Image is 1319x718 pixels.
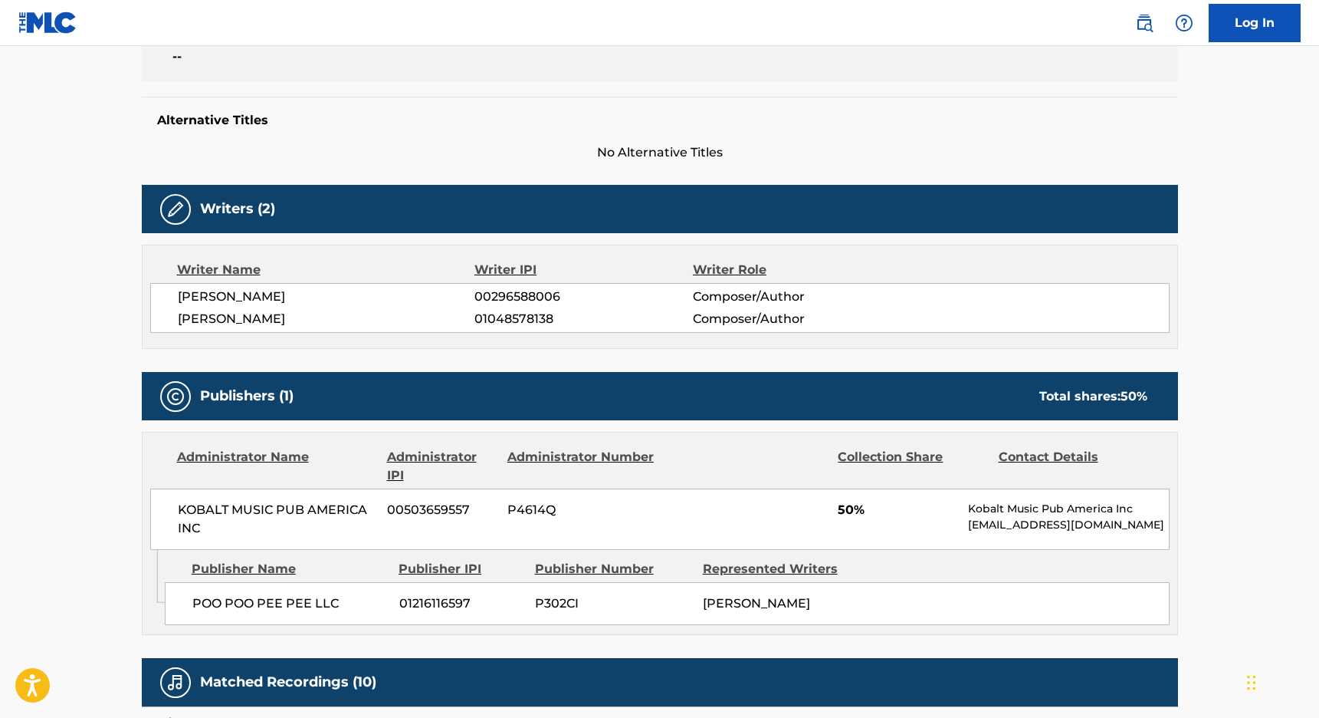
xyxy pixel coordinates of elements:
[474,288,692,306] span: 00296588006
[200,674,376,691] h5: Matched Recordings (10)
[192,594,388,613] span: POO POO PEE PEE LLC
[703,596,810,611] span: [PERSON_NAME]
[387,501,496,519] span: 00503659557
[399,560,523,578] div: Publisher IPI
[693,310,891,328] span: Composer/Author
[399,594,523,613] span: 01216116597
[507,448,656,485] div: Administrator Number
[1129,8,1160,38] a: Public Search
[474,310,692,328] span: 01048578138
[474,261,693,279] div: Writer IPI
[1209,4,1301,42] a: Log In
[192,560,387,578] div: Publisher Name
[1135,14,1153,32] img: search
[999,448,1147,485] div: Contact Details
[157,113,1163,128] h5: Alternative Titles
[968,501,1168,517] p: Kobalt Music Pub America Inc
[166,674,185,692] img: Matched Recordings
[1120,389,1147,403] span: 50 %
[172,48,420,66] span: --
[693,288,891,306] span: Composer/Author
[1242,644,1319,718] iframe: Chat Widget
[200,200,275,218] h5: Writers (2)
[166,200,185,219] img: Writers
[1247,660,1256,706] div: Drag
[703,560,859,578] div: Represented Writers
[838,501,956,519] span: 50%
[535,594,691,613] span: P302CI
[178,310,475,328] span: [PERSON_NAME]
[178,288,475,306] span: [PERSON_NAME]
[18,12,77,34] img: MLC Logo
[535,560,691,578] div: Publisher Number
[177,448,376,485] div: Administrator Name
[387,448,496,485] div: Administrator IPI
[1169,8,1199,38] div: Help
[1039,387,1147,406] div: Total shares:
[177,261,475,279] div: Writer Name
[838,448,986,485] div: Collection Share
[178,501,376,538] span: KOBALT MUSIC PUB AMERICA INC
[507,501,656,519] span: P4614Q
[968,517,1168,533] p: [EMAIL_ADDRESS][DOMAIN_NAME]
[693,261,891,279] div: Writer Role
[1175,14,1193,32] img: help
[166,387,185,406] img: Publishers
[142,143,1178,162] span: No Alternative Titles
[200,387,294,405] h5: Publishers (1)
